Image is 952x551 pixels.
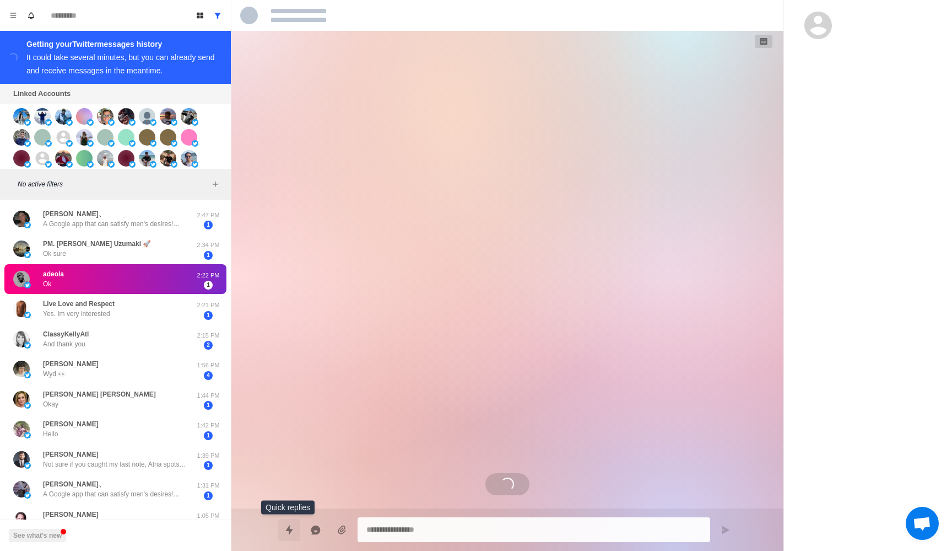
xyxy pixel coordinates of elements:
span: 1 [204,281,213,290]
img: picture [97,129,113,146]
img: picture [129,119,136,126]
img: picture [192,140,198,147]
img: picture [45,161,52,168]
p: Yes. Im very interested [43,309,110,319]
p: 2:47 PM [194,211,222,220]
img: picture [24,402,31,409]
img: picture [13,451,30,468]
div: Open chat [906,507,939,540]
img: picture [24,312,31,318]
img: picture [139,129,155,146]
img: picture [55,150,72,167]
div: It could take several minutes, but you can already send and receive messages in the meantime. [26,53,215,75]
img: picture [13,361,30,377]
img: picture [34,108,51,125]
img: picture [150,140,156,147]
img: picture [139,150,155,167]
span: 1 [204,401,213,410]
p: [PERSON_NAME] [43,359,99,369]
img: picture [24,222,31,228]
p: 1:05 PM [194,511,222,521]
img: picture [87,140,94,147]
img: picture [76,150,93,167]
img: picture [192,161,198,168]
img: picture [181,129,197,146]
img: picture [13,481,30,497]
span: 1 [204,221,213,229]
button: Board View [191,7,209,24]
p: [PERSON_NAME] [43,450,99,459]
img: picture [24,462,31,469]
img: picture [76,108,93,125]
img: picture [76,129,93,146]
p: 1:44 PM [194,391,222,400]
p: 2:21 PM [194,301,222,310]
img: picture [150,119,156,126]
img: picture [13,331,30,347]
p: 2:22 PM [194,271,222,280]
img: picture [160,150,176,167]
p: 2:15 PM [194,331,222,340]
img: picture [66,140,73,147]
p: And thank you [43,339,85,349]
img: picture [13,240,30,257]
img: picture [171,161,177,168]
img: picture [24,282,31,288]
img: picture [171,140,177,147]
p: [PERSON_NAME] [43,510,99,520]
div: Getting your Twitter messages history [26,38,218,51]
img: picture [66,161,73,168]
img: picture [160,108,176,125]
img: picture [13,511,30,528]
p: 1:39 PM [194,451,222,461]
p: 2:34 PM [194,240,222,250]
img: picture [108,161,115,168]
span: 1 [204,311,213,320]
button: Show all conversations [209,7,226,24]
span: 2 [204,341,213,350]
img: picture [45,140,52,147]
img: picture [129,161,136,168]
button: Send message [715,519,737,541]
img: picture [24,372,31,378]
p: 1:56 PM [194,361,222,370]
p: Live Love and Respect [43,299,115,309]
p: 1:42 PM [194,421,222,430]
img: picture [129,140,136,147]
button: Quick replies [278,519,300,541]
button: Add filters [209,178,222,191]
p: Not sure if you caught my last note, Atria spots hidden winners in your own account and shows you... [43,459,186,469]
img: picture [24,119,31,126]
button: Notifications [22,7,40,24]
img: picture [87,119,94,126]
img: picture [181,150,197,167]
img: picture [160,129,176,146]
p: [PERSON_NAME]、 [43,209,105,219]
img: picture [13,391,30,408]
p: Linked Accounts [13,88,71,99]
p: Okay [43,399,58,409]
span: 4 [204,371,213,380]
img: picture [24,252,31,258]
img: picture [181,108,197,125]
img: picture [108,119,115,126]
img: picture [13,271,30,287]
img: picture [13,108,30,125]
button: Add media [331,519,353,541]
p: A Google app that can satisfy men's desires!💋 Beauties from around the world freely display their... [43,219,186,229]
p: Ok sure [43,249,66,259]
img: picture [24,140,31,147]
span: 1 [204,491,213,500]
img: picture [87,161,94,168]
img: picture [13,421,30,437]
p: adeola [43,269,64,279]
img: picture [108,140,115,147]
img: picture [24,492,31,499]
p: [PERSON_NAME] [43,419,99,429]
p: [PERSON_NAME] [PERSON_NAME] [43,389,156,399]
button: See what's new [9,529,66,542]
p: PM. [PERSON_NAME] Uzumaki 🚀 [43,239,151,249]
img: picture [13,211,30,227]
img: picture [139,108,155,125]
img: picture [24,432,31,438]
